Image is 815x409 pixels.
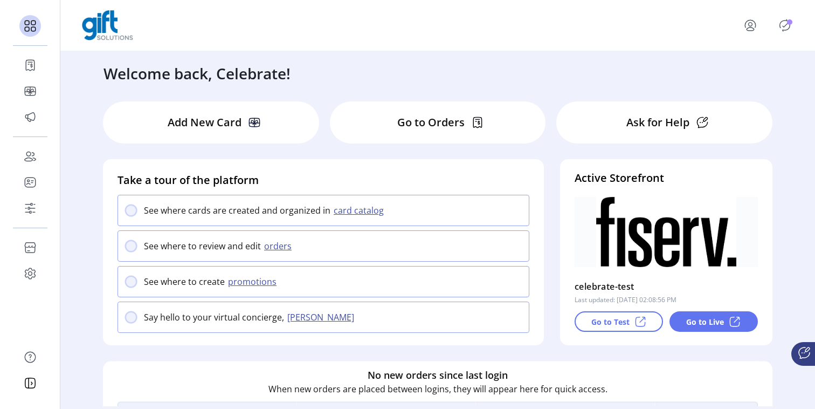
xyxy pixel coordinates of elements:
[144,204,330,217] p: See where cards are created and organized in
[591,316,630,328] p: Go to Test
[103,62,291,85] h3: Welcome back, Celebrate!
[330,204,390,217] button: card catalog
[144,240,261,253] p: See where to review and edit
[575,278,634,295] p: celebrate-test
[397,114,465,131] p: Go to Orders
[118,172,529,188] h4: Take a tour of the platform
[575,295,676,305] p: Last updated: [DATE] 02:08:56 PM
[144,311,284,324] p: Say hello to your virtual concierge,
[261,240,298,253] button: orders
[626,114,689,131] p: Ask for Help
[686,316,724,328] p: Go to Live
[168,114,241,131] p: Add New Card
[268,383,607,396] p: When new orders are placed between logins, they will appear here for quick access.
[575,170,758,186] h4: Active Storefront
[82,10,133,40] img: logo
[284,311,361,324] button: [PERSON_NAME]
[776,17,793,34] button: Publisher Panel
[729,12,776,38] button: menu
[144,275,225,288] p: See where to create
[225,275,283,288] button: promotions
[368,368,508,383] h6: No new orders since last login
